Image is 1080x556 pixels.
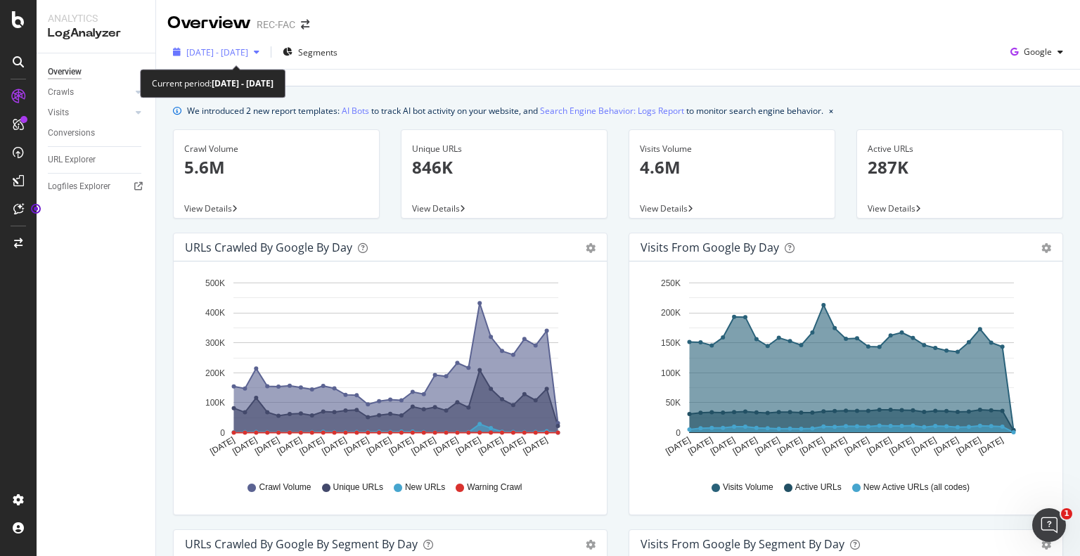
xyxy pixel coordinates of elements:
[298,435,326,457] text: [DATE]
[932,435,960,457] text: [DATE]
[661,368,681,378] text: 100K
[186,46,248,58] span: [DATE] - [DATE]
[661,278,681,288] text: 250K
[320,435,348,457] text: [DATE]
[167,11,251,35] div: Overview
[641,240,779,254] div: Visits from Google by day
[205,368,225,378] text: 200K
[641,273,1046,468] svg: A chart.
[798,435,826,457] text: [DATE]
[412,155,596,179] p: 846K
[205,398,225,408] text: 100K
[661,309,681,318] text: 200K
[205,309,225,318] text: 400K
[412,202,460,214] span: View Details
[666,398,681,408] text: 50K
[167,41,265,63] button: [DATE] - [DATE]
[48,11,144,25] div: Analytics
[955,435,983,457] text: [DATE]
[1005,41,1069,63] button: Google
[187,103,823,118] div: We introduced 2 new report templates: to track AI bot activity on your website, and to monitor se...
[977,435,1005,457] text: [DATE]
[540,103,684,118] a: Search Engine Behavior: Logs Report
[1024,46,1052,58] span: Google
[185,537,418,551] div: URLs Crawled by Google By Segment By Day
[412,143,596,155] div: Unique URLs
[30,202,42,215] div: Tooltip anchor
[664,435,692,457] text: [DATE]
[48,179,110,194] div: Logfiles Explorer
[48,105,131,120] a: Visits
[863,481,970,493] span: New Active URLs (all codes)
[48,105,69,120] div: Visits
[454,435,482,457] text: [DATE]
[387,435,416,457] text: [DATE]
[208,435,236,457] text: [DATE]
[723,481,773,493] span: Visits Volume
[48,153,146,167] a: URL Explorer
[640,202,688,214] span: View Details
[48,153,96,167] div: URL Explorer
[640,143,824,155] div: Visits Volume
[298,46,337,58] span: Segments
[586,243,596,253] div: gear
[48,126,146,141] a: Conversions
[301,20,309,30] div: arrow-right-arrow-left
[185,273,591,468] svg: A chart.
[686,435,714,457] text: [DATE]
[676,428,681,438] text: 0
[184,143,368,155] div: Crawl Volume
[910,435,938,457] text: [DATE]
[1032,508,1066,542] iframe: Intercom live chat
[205,338,225,348] text: 300K
[641,537,844,551] div: Visits from Google By Segment By Day
[795,481,842,493] span: Active URLs
[709,435,737,457] text: [DATE]
[868,143,1052,155] div: Active URLs
[48,126,95,141] div: Conversions
[477,435,505,457] text: [DATE]
[152,75,274,91] div: Current period:
[776,435,804,457] text: [DATE]
[48,65,82,79] div: Overview
[821,435,849,457] text: [DATE]
[868,155,1052,179] p: 287K
[754,435,782,457] text: [DATE]
[185,240,352,254] div: URLs Crawled by Google by day
[257,18,295,32] div: REC-FAC
[173,103,1063,118] div: info banner
[333,481,383,493] span: Unique URLs
[212,77,274,89] b: [DATE] - [DATE]
[184,155,368,179] p: 5.6M
[843,435,871,457] text: [DATE]
[887,435,915,457] text: [DATE]
[405,481,445,493] span: New URLs
[205,278,225,288] text: 500K
[1041,243,1051,253] div: gear
[276,435,304,457] text: [DATE]
[825,101,837,121] button: close banner
[499,435,527,457] text: [DATE]
[640,155,824,179] p: 4.6M
[277,41,343,63] button: Segments
[866,435,894,457] text: [DATE]
[231,435,259,457] text: [DATE]
[731,435,759,457] text: [DATE]
[48,25,144,41] div: LogAnalyzer
[467,481,522,493] span: Warning Crawl
[259,481,311,493] span: Crawl Volume
[661,338,681,348] text: 150K
[48,179,146,194] a: Logfiles Explorer
[1041,540,1051,550] div: gear
[184,202,232,214] span: View Details
[48,65,146,79] a: Overview
[48,85,74,100] div: Crawls
[432,435,460,457] text: [DATE]
[410,435,438,457] text: [DATE]
[365,435,393,457] text: [DATE]
[868,202,915,214] span: View Details
[342,103,369,118] a: AI Bots
[521,435,549,457] text: [DATE]
[48,85,131,100] a: Crawls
